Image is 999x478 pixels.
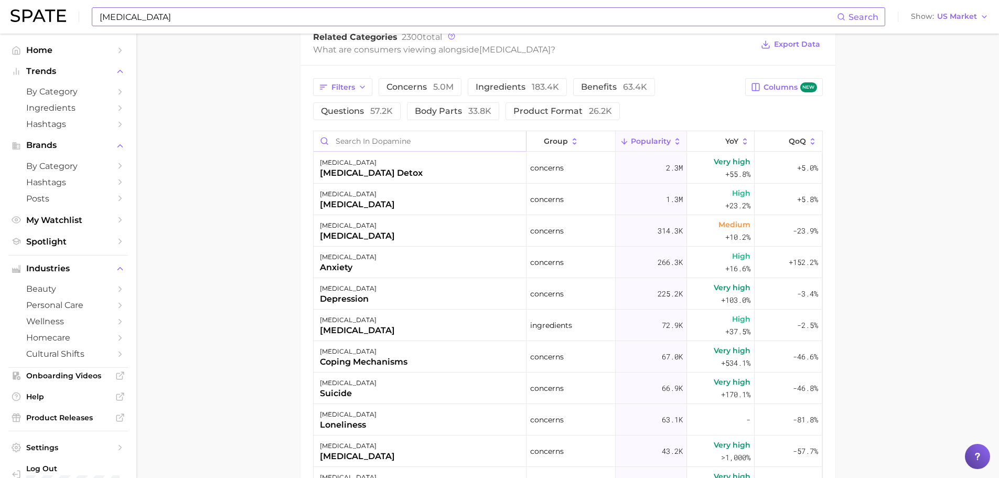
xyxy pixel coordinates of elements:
[631,137,671,145] span: Popularity
[8,174,128,190] a: Hashtags
[687,131,755,152] button: YoY
[530,162,564,174] span: concerns
[320,167,423,179] div: [MEDICAL_DATA] detox
[530,445,564,458] span: concerns
[8,346,128,362] a: cultural shifts
[764,82,817,92] span: Columns
[314,131,526,151] input: Search in dopamine
[789,256,818,269] span: +152.2%
[530,319,572,332] span: ingredients
[26,161,110,171] span: by Category
[616,131,687,152] button: Popularity
[320,324,395,337] div: [MEDICAL_DATA]
[725,231,750,243] span: +10.2%
[725,199,750,212] span: +23.2%
[530,413,564,426] span: concerns
[314,152,822,184] button: [MEDICAL_DATA][MEDICAL_DATA] detoxconcerns2.3mVery high+55.8%+5.0%
[8,389,128,405] a: Help
[725,137,738,145] span: YoY
[8,116,128,132] a: Hashtags
[714,344,750,357] span: Very high
[8,137,128,153] button: Brands
[732,313,750,325] span: High
[479,45,551,55] span: [MEDICAL_DATA]
[26,237,110,247] span: Spotlight
[314,310,822,341] button: [MEDICAL_DATA][MEDICAL_DATA]ingredients72.9kHigh+37.5%-2.5%
[320,230,395,242] div: [MEDICAL_DATA]
[544,137,568,145] span: group
[26,316,110,326] span: wellness
[8,233,128,250] a: Spotlight
[370,106,393,116] span: 57.2k
[8,63,128,79] button: Trends
[8,410,128,426] a: Product Releases
[725,325,750,338] span: +37.5%
[732,187,750,199] span: High
[714,439,750,451] span: Very high
[662,319,683,332] span: 72.9k
[320,261,377,274] div: anxiety
[793,413,818,426] span: -81.8%
[911,14,934,19] span: Show
[314,184,822,215] button: [MEDICAL_DATA][MEDICAL_DATA]concerns1.3mHigh+23.2%+5.8%
[581,83,647,91] span: benefits
[8,313,128,330] a: wellness
[8,261,128,277] button: Industries
[797,319,818,332] span: -2.5%
[26,194,110,204] span: Posts
[8,330,128,346] a: homecare
[774,40,820,49] span: Export Data
[314,278,822,310] button: [MEDICAL_DATA]depressionconcerns225.2kVery high+103.0%-3.4%
[793,225,818,237] span: -23.9%
[589,106,612,116] span: 26.2k
[320,282,377,295] div: [MEDICAL_DATA]
[530,193,564,206] span: concerns
[26,215,110,225] span: My Watchlist
[314,215,822,247] button: [MEDICAL_DATA][MEDICAL_DATA]concerns314.3kMedium+10.2%-23.9%
[530,225,564,237] span: concerns
[433,82,454,92] span: 5.0m
[793,445,818,458] span: -57.7%
[320,419,377,431] div: loneliness
[530,288,564,300] span: concerns
[8,440,128,455] a: Settings
[721,294,750,306] span: +103.0%
[313,78,372,96] button: Filters
[320,450,395,463] div: [MEDICAL_DATA]
[530,256,564,269] span: concerns
[8,368,128,384] a: Onboarding Videos
[745,78,822,96] button: Columnsnew
[320,188,395,200] div: [MEDICAL_DATA]
[320,314,395,326] div: [MEDICAL_DATA]
[99,8,837,26] input: Search here for a brand, industry, or ingredient
[662,445,683,458] span: 43.2k
[26,333,110,343] span: homecare
[8,83,128,100] a: by Category
[8,281,128,297] a: beauty
[8,42,128,58] a: Home
[848,12,878,22] span: Search
[26,349,110,359] span: cultural shifts
[725,168,750,180] span: +55.8%
[513,107,612,115] span: product format
[530,350,564,363] span: concerns
[26,264,110,273] span: Industries
[758,37,822,52] button: Export Data
[800,82,817,92] span: new
[314,247,822,278] button: [MEDICAL_DATA]anxietyconcerns266.3kHigh+16.6%+152.2%
[321,107,393,115] span: questions
[331,83,355,92] span: Filters
[746,413,750,426] span: -
[793,382,818,395] span: -46.8%
[8,212,128,228] a: My Watchlist
[666,193,683,206] span: 1.3m
[662,413,683,426] span: 63.1k
[721,388,750,401] span: +170.1%
[714,155,750,168] span: Very high
[658,256,683,269] span: 266.3k
[26,45,110,55] span: Home
[314,341,822,373] button: [MEDICAL_DATA]coping mechanismsconcerns67.0kVery high+534.1%-46.6%
[26,177,110,187] span: Hashtags
[26,67,110,76] span: Trends
[8,100,128,116] a: Ingredients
